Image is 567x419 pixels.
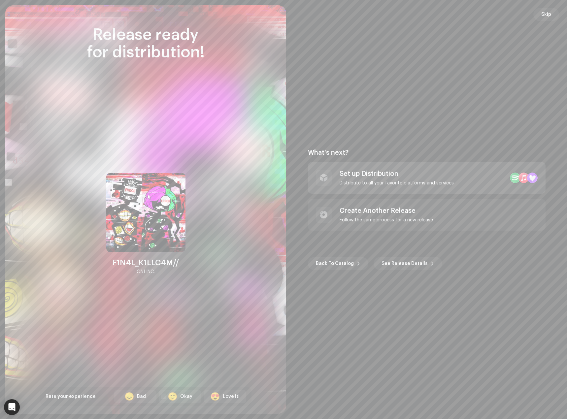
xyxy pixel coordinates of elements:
re-a-post-create-item: Set up Distribution [308,162,546,194]
div: Distribute to all your favorite platforms and services [340,180,454,186]
span: Skip [541,8,551,21]
div: F1N4L_K1LLC4M// [113,257,179,268]
img: 5e795c15-84f5-46e0-a1cc-a5c9d5a8c928 [106,173,185,252]
div: Bad [137,393,146,400]
div: Release ready for distribution! [40,26,251,61]
div: Open Intercom Messenger [4,399,20,415]
button: Skip [533,8,559,21]
button: Back To Catalog [308,257,368,270]
span: See Release Details [382,257,428,270]
div: What's next? [308,149,546,157]
div: Create Another Release [340,207,433,215]
div: 🙂 [168,393,178,401]
div: Love it! [223,393,240,400]
div: Okay [180,393,192,400]
div: 😞 [124,393,134,401]
div: Follow the same process for a new release [340,217,433,223]
span: Rate your experience [46,394,96,399]
span: Back To Catalog [316,257,354,270]
div: ONI INC. [137,268,155,276]
div: 😍 [210,393,220,401]
button: See Release Details [374,257,442,270]
re-a-post-create-item: Create Another Release [308,199,546,231]
div: Set up Distribution [340,170,454,178]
